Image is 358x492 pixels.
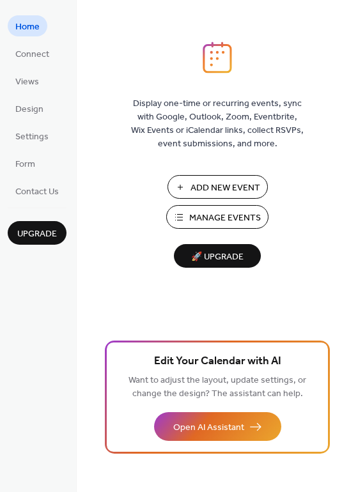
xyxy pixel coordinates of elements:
[15,103,43,116] span: Design
[8,15,47,36] a: Home
[131,97,304,151] span: Display one-time or recurring events, sync with Google, Outlook, Zoom, Eventbrite, Wix Events or ...
[182,249,253,266] span: 🚀 Upgrade
[15,20,40,34] span: Home
[8,221,66,245] button: Upgrade
[15,75,39,89] span: Views
[8,180,66,201] a: Contact Us
[15,48,49,61] span: Connect
[8,98,51,119] a: Design
[189,211,261,225] span: Manage Events
[15,158,35,171] span: Form
[191,181,260,195] span: Add New Event
[8,43,57,64] a: Connect
[8,153,43,174] a: Form
[15,130,49,144] span: Settings
[15,185,59,199] span: Contact Us
[203,42,232,73] img: logo_icon.svg
[17,227,57,241] span: Upgrade
[167,175,268,199] button: Add New Event
[8,125,56,146] a: Settings
[154,412,281,441] button: Open AI Assistant
[173,421,244,434] span: Open AI Assistant
[128,372,306,403] span: Want to adjust the layout, update settings, or change the design? The assistant can help.
[174,244,261,268] button: 🚀 Upgrade
[154,353,281,371] span: Edit Your Calendar with AI
[166,205,268,229] button: Manage Events
[8,70,47,91] a: Views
